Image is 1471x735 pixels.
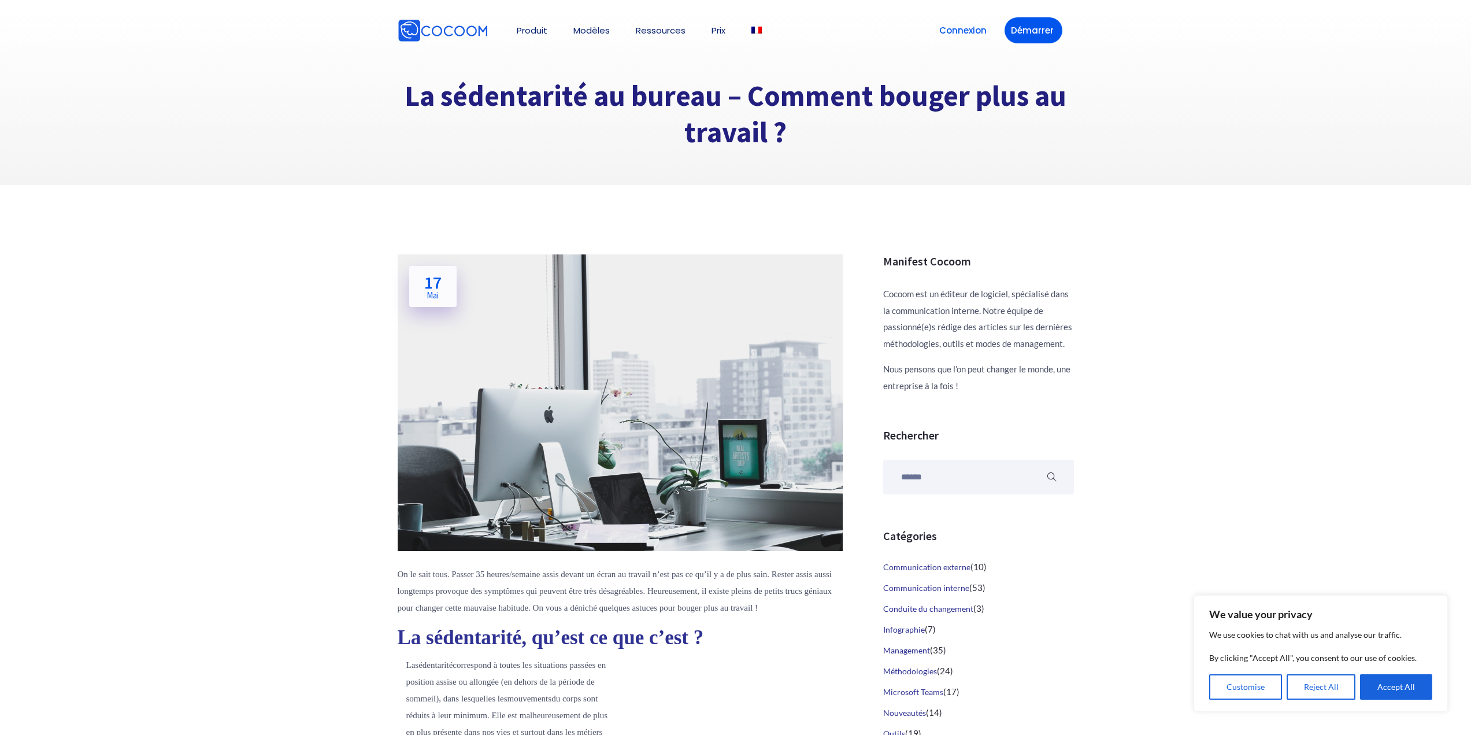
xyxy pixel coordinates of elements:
[398,78,1074,150] h1: La sédentarité au bureau – Comment bouger plus au travail ?
[398,254,843,551] img: bouger
[398,570,832,612] span: On le sait tous. Passer 35 heures/semaine assis devant un écran au travail n’est pas ce qu’il y a...
[490,30,491,31] img: Cocoom
[883,687,943,697] a: Microsoft Teams
[398,626,704,649] span: La sédentarité, qu’est ce que c’est ?
[883,708,926,718] a: Nouveautés
[883,604,973,614] a: Conduite du changement
[883,619,1074,640] li: (7)
[883,666,937,676] a: Méthodologies
[933,17,993,43] a: Connexion
[883,361,1074,394] p: Nous pensons que l’on peut changer le monde, une entreprise à la fois !
[883,703,1074,723] li: (14)
[398,19,488,42] img: Cocoom
[507,694,551,703] strong: mouvements
[883,429,1074,442] h3: Rechercher
[424,274,442,300] h2: 17
[517,26,547,35] a: Produit
[883,645,930,655] a: Management
[415,660,453,670] strong: sédentarité
[883,562,970,572] a: Communication externe
[751,27,762,34] img: Français
[409,266,457,307] a: 17Mai
[1287,674,1356,700] button: Reject All
[883,599,1074,619] li: (3)
[883,682,1074,703] li: (17)
[883,578,1074,599] li: (53)
[883,661,1074,682] li: (24)
[1209,651,1432,665] p: By clicking "Accept All", you consent to our use of cookies.
[1209,674,1282,700] button: Customise
[883,583,969,593] a: Communication interne
[1005,17,1062,43] a: Démarrer
[424,291,442,300] span: Mai
[712,26,725,35] a: Prix
[883,557,1074,578] li: (10)
[1209,607,1432,621] p: We value your privacy
[1360,674,1432,700] button: Accept All
[883,254,1074,268] h3: Manifest Cocoom
[1209,628,1432,642] p: We use cookies to chat with us and analyse our traffic.
[883,529,1074,543] h3: Catégories
[573,26,610,35] a: Modèles
[883,640,1074,661] li: (35)
[636,26,686,35] a: Ressources
[883,625,925,634] a: Infographie
[883,286,1074,352] p: Cocoom est un éditeur de logiciel, spécialisé dans la communication interne. Notre équipe de pass...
